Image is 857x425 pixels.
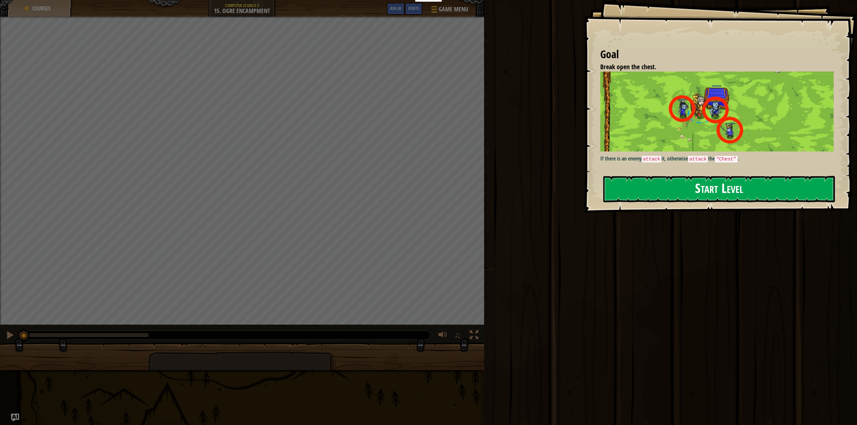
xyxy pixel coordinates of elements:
button: Ask AI [387,3,405,15]
span: Courses [32,5,51,12]
code: attack [688,156,708,163]
button: Ctrl + P: Pause [3,329,17,343]
img: Ogre encampment [600,72,839,151]
button: Adjust volume [436,329,450,343]
a: Courses [30,5,51,12]
button: Start Level [603,176,835,202]
code: attack [642,156,662,163]
button: ♫ [453,329,464,343]
div: Goal [600,47,834,62]
button: Game Menu [426,3,472,18]
li: Break open the chest. [592,62,832,72]
code: "Chest" [715,156,737,163]
p: If there is an enemy it, otherwise the . [600,155,839,163]
span: Game Menu [439,5,468,14]
button: Toggle fullscreen [467,329,481,343]
span: ♫ [454,330,461,340]
span: Hints [408,5,419,11]
span: Break open the chest. [600,62,656,71]
span: Ask AI [390,5,401,11]
button: Ask AI [11,414,19,422]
